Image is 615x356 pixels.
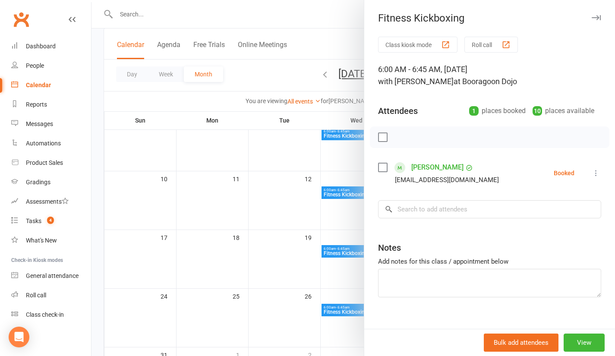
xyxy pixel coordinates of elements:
[11,305,91,324] a: Class kiosk mode
[11,37,91,56] a: Dashboard
[26,43,56,50] div: Dashboard
[26,120,53,127] div: Messages
[26,217,41,224] div: Tasks
[9,327,29,347] div: Open Intercom Messenger
[11,56,91,76] a: People
[378,105,418,117] div: Attendees
[364,12,615,24] div: Fitness Kickboxing
[26,179,50,186] div: Gradings
[11,211,91,231] a: Tasks 4
[378,63,601,88] div: 6:00 AM - 6:45 AM, [DATE]
[11,286,91,305] a: Roll call
[469,105,526,117] div: places booked
[11,153,91,173] a: Product Sales
[454,77,517,86] span: at Booragoon Dojo
[11,266,91,286] a: General attendance kiosk mode
[11,76,91,95] a: Calendar
[533,105,594,117] div: places available
[395,174,499,186] div: [EMAIL_ADDRESS][DOMAIN_NAME]
[378,77,454,86] span: with [PERSON_NAME]
[26,272,79,279] div: General attendance
[533,106,542,116] div: 10
[26,101,47,108] div: Reports
[26,292,46,299] div: Roll call
[26,159,63,166] div: Product Sales
[554,170,574,176] div: Booked
[11,231,91,250] a: What's New
[484,334,558,352] button: Bulk add attendees
[47,217,54,224] span: 4
[11,173,91,192] a: Gradings
[26,237,57,244] div: What's New
[469,106,479,116] div: 1
[10,9,32,30] a: Clubworx
[26,140,61,147] div: Automations
[26,62,44,69] div: People
[11,114,91,134] a: Messages
[11,134,91,153] a: Automations
[378,242,401,254] div: Notes
[411,161,464,174] a: [PERSON_NAME]
[11,95,91,114] a: Reports
[378,200,601,218] input: Search to add attendees
[378,256,601,267] div: Add notes for this class / appointment below
[378,37,457,53] button: Class kiosk mode
[11,192,91,211] a: Assessments
[564,334,605,352] button: View
[26,311,64,318] div: Class check-in
[26,82,51,88] div: Calendar
[464,37,518,53] button: Roll call
[26,198,69,205] div: Assessments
